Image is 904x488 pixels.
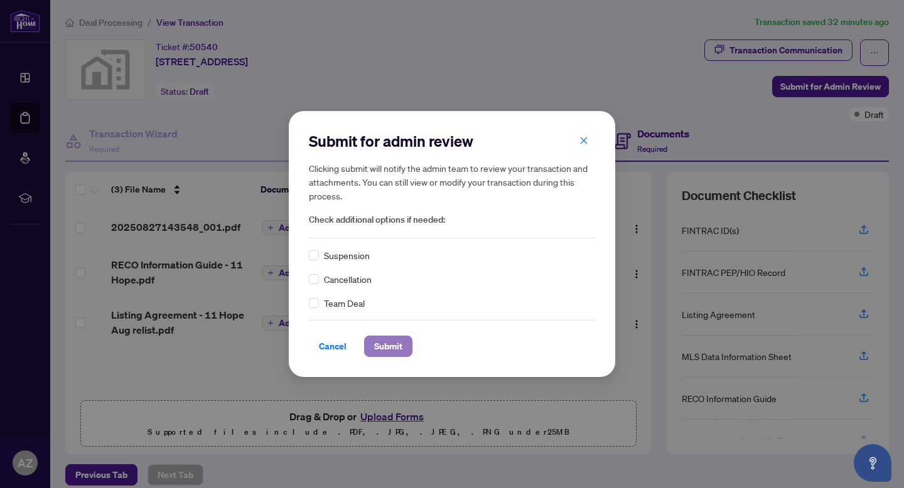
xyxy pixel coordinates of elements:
span: Submit [374,336,402,356]
button: Open asap [854,444,891,482]
span: Cancellation [324,272,372,286]
h5: Clicking submit will notify the admin team to review your transaction and attachments. You can st... [309,161,595,203]
span: Cancel [319,336,347,356]
span: close [579,136,588,145]
button: Cancel [309,336,357,357]
span: Check additional options if needed: [309,213,595,227]
span: Team Deal [324,296,365,310]
h2: Submit for admin review [309,131,595,151]
span: Suspension [324,248,370,262]
button: Submit [364,336,412,357]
